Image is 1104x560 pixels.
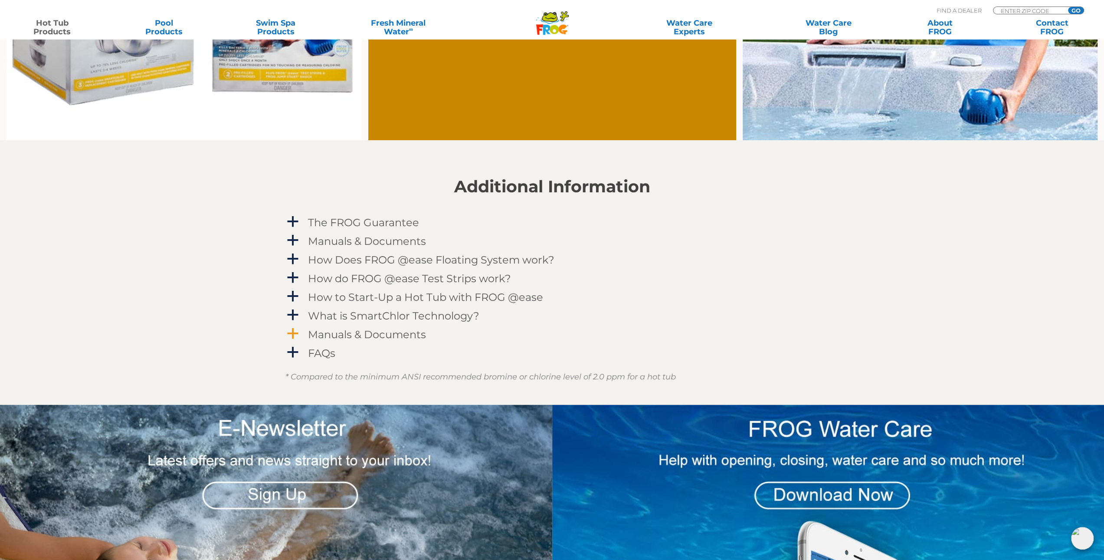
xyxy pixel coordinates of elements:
h4: How do FROG @ease Test Strips work? [308,273,511,284]
a: Hot TubProducts [9,19,95,36]
h4: The FROG Guarantee [308,217,419,228]
a: Water CareBlog [785,19,871,36]
a: PoolProducts [121,19,207,36]
a: a How do FROG @ease Test Strips work? [285,270,819,287]
input: GO [1068,7,1084,14]
a: a Manuals & Documents [285,326,819,343]
span: a [286,290,299,303]
a: ContactFROG [1009,19,1095,36]
a: a The FROG Guarantee [285,214,819,231]
span: a [286,253,299,266]
span: a [286,234,299,247]
span: a [286,309,299,322]
h4: How Does FROG @ease Floating System work? [308,254,554,266]
sup: ∞ [409,26,413,33]
h4: Manuals & Documents [308,329,426,340]
a: Fresh MineralWater∞ [344,19,453,36]
a: a How Does FROG @ease Floating System work? [285,252,819,268]
h4: FAQs [308,347,335,359]
a: a How to Start-Up a Hot Tub with FROG @ease [285,289,819,305]
span: a [286,346,299,359]
a: Swim SpaProducts [232,19,319,36]
span: a [286,271,299,284]
a: a Manuals & Documents [285,233,819,249]
p: Find A Dealer [937,7,982,14]
input: Zip Code Form [1000,7,1058,14]
a: AboutFROG [897,19,983,36]
h2: Additional Information [285,177,819,196]
h4: How to Start-Up a Hot Tub with FROG @ease [308,291,543,303]
a: a What is SmartChlor Technology? [285,308,819,324]
em: * Compared to the minimum ANSI recommended bromine or chlorine level of 2.0 ppm for a hot tub [285,372,676,382]
img: openIcon [1071,527,1094,550]
a: a FAQs [285,345,819,361]
a: Water CareExperts [619,19,760,36]
h4: What is SmartChlor Technology? [308,310,479,322]
span: a [286,215,299,228]
h4: Manuals & Documents [308,235,426,247]
span: a [286,327,299,340]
